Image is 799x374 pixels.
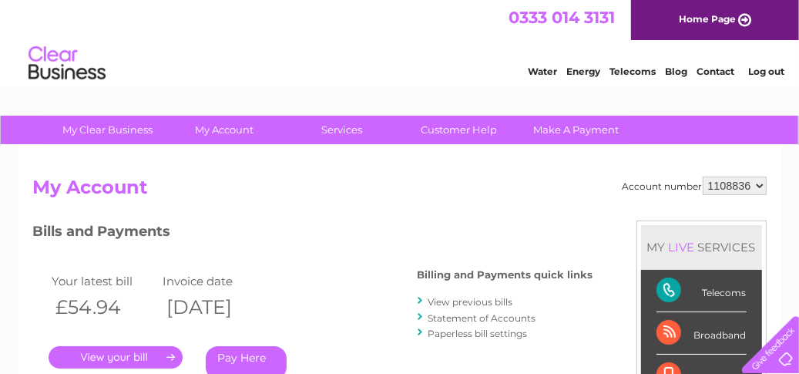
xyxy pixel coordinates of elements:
a: Services [278,116,405,144]
div: Account number [623,177,767,195]
img: logo.png [28,40,106,87]
a: 0333 014 3131 [509,8,615,27]
a: Paperless bill settings [428,328,528,339]
div: Telecoms [656,270,747,312]
a: . [49,346,183,369]
a: My Clear Business [44,116,171,144]
div: Clear Business is a trading name of Verastar Limited (registered in [GEOGRAPHIC_DATA] No. 3667643... [36,8,764,75]
td: Your latest bill [49,271,159,291]
h2: My Account [33,177,767,206]
h4: Billing and Payments quick links [418,269,593,281]
a: Contact [697,66,734,77]
a: Blog [665,66,687,77]
th: £54.94 [49,291,159,323]
div: MY SERVICES [641,225,762,269]
th: [DATE] [159,291,270,323]
a: Make A Payment [512,116,640,144]
h3: Bills and Payments [33,221,593,248]
a: View previous bills [428,296,513,308]
a: Energy [566,66,600,77]
a: Customer Help [395,116,522,144]
td: Invoice date [159,271,270,291]
a: Water [528,66,557,77]
a: Statement of Accounts [428,312,536,324]
div: Broadband [656,312,747,355]
a: Log out [748,66,784,77]
a: My Account [161,116,288,144]
a: Telecoms [609,66,656,77]
div: LIVE [666,240,698,254]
